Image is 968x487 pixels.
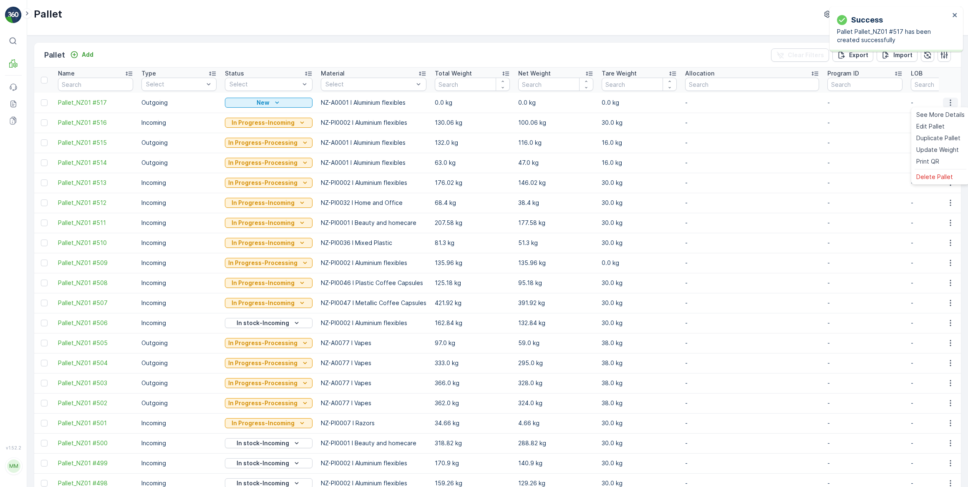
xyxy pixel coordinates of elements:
td: - [681,453,823,473]
input: Search [58,78,133,91]
button: In Progress-Processing [225,378,313,388]
p: 38.0 kg [602,399,677,407]
p: NZ-PI0002 I Aluminium flexibles [321,119,426,127]
p: - [827,219,902,227]
p: NZ-PI0002 I Aluminium flexibles [321,259,426,267]
p: 0.0 kg [602,98,677,107]
div: Toggle Row Selected [41,420,48,426]
p: Outgoing [141,139,217,147]
span: Pallet_NZ01 #501 [58,419,133,427]
p: In Progress-Processing [228,379,297,387]
p: Outgoing [141,339,217,347]
td: - [681,313,823,333]
div: Toggle Row Selected [41,220,48,226]
div: Toggle Row Selected [41,480,48,487]
p: - [827,419,902,427]
p: In stock-Incoming [237,439,289,447]
td: - [681,293,823,313]
p: 81.3 kg [435,239,510,247]
p: In Progress-Incoming [232,279,295,287]
div: Toggle Row Selected [41,400,48,406]
p: Total Weight [435,69,472,78]
p: - [827,179,902,187]
p: 177.58 kg [518,219,593,227]
p: 30.0 kg [602,199,677,207]
p: NZ-PI0036 I Mixed Plastic [321,239,426,247]
p: In stock-Incoming [237,459,289,467]
a: Pallet_NZ01 #510 [58,239,133,247]
p: 0.0 kg [518,98,593,107]
p: NZ-PI0002 I Aluminium flexibles [321,319,426,327]
p: NZ-A0077 I Vapes [321,339,426,347]
p: 116.0 kg [518,139,593,147]
a: Edit Pallet [913,121,968,132]
p: Outgoing [141,399,217,407]
p: Incoming [141,279,217,287]
p: 421.92 kg [435,299,510,307]
p: 170.9 kg [435,459,510,467]
p: 135.96 kg [435,259,510,267]
p: 4.66 kg [518,419,593,427]
button: In Progress-Incoming [225,238,313,248]
p: Name [58,69,75,78]
span: Delete Pallet [916,173,953,181]
img: logo [5,7,22,23]
p: 38.0 kg [602,379,677,387]
a: Pallet_NZ01 #506 [58,319,133,327]
p: Program ID [827,69,859,78]
p: 162.84 kg [435,319,510,327]
p: 0.0 kg [435,98,510,107]
p: Net Weight [518,69,551,78]
p: 100.06 kg [518,119,593,127]
a: Pallet_NZ01 #504 [58,359,133,367]
p: Select [325,80,413,88]
button: In stock-Incoming [225,438,313,448]
div: Toggle Row Selected [41,360,48,366]
p: 30.0 kg [602,239,677,247]
a: Pallet_NZ01 #503 [58,379,133,387]
p: Pallet Pallet_NZ01 #517 has been created successfully [837,28,950,44]
p: 16.0 kg [602,139,677,147]
td: - [681,93,823,113]
p: Incoming [141,199,217,207]
p: - [827,98,902,107]
a: Pallet_NZ01 #512 [58,199,133,207]
button: In Progress-Processing [225,338,313,348]
span: See More Details [916,111,965,119]
p: In Progress-Processing [228,339,297,347]
p: Clear Filters [788,51,824,59]
p: New [257,98,270,107]
p: 295.0 kg [518,359,593,367]
p: 391.92 kg [518,299,593,307]
p: 140.9 kg [518,459,593,467]
div: Toggle Row Selected [41,179,48,186]
p: NZ-PI0002 I Aluminium flexibles [321,459,426,467]
button: In stock-Incoming [225,458,313,468]
p: 30.0 kg [602,179,677,187]
a: Pallet_NZ01 #513 [58,179,133,187]
td: - [681,333,823,353]
td: - [681,113,823,133]
td: - [681,193,823,213]
p: 132.84 kg [518,319,593,327]
a: Pallet_NZ01 #500 [58,439,133,447]
p: NZ-PI0001 I Beauty and homecare [321,219,426,227]
div: Toggle Row Selected [41,240,48,246]
p: Success [851,14,883,26]
button: close [952,12,958,20]
p: In Progress-Incoming [232,219,295,227]
button: In Progress-Incoming [225,298,313,308]
p: In Progress-Processing [228,179,297,187]
p: 30.0 kg [602,299,677,307]
span: Pallet_NZ01 #514 [58,159,133,167]
p: In Progress-Processing [228,159,297,167]
div: Toggle Row Selected [41,260,48,266]
p: 30.0 kg [602,419,677,427]
span: Update Weight [916,146,959,154]
button: In Progress-Incoming [225,218,313,228]
p: Allocation [685,69,714,78]
p: In stock-Incoming [237,319,289,327]
p: 34.66 kg [435,419,510,427]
